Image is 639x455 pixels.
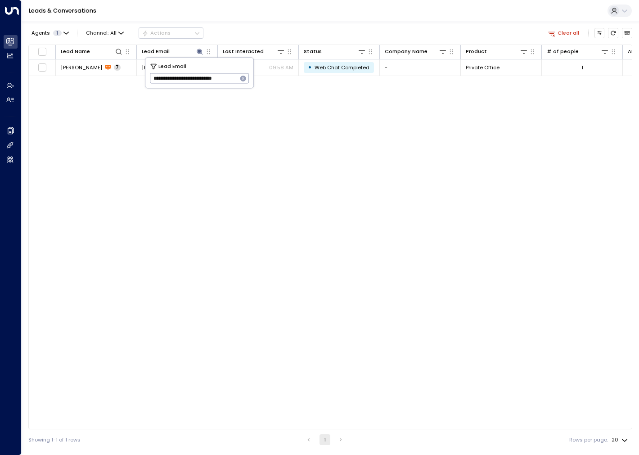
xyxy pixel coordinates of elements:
[547,47,609,56] div: # of people
[466,64,499,71] span: Private Office
[545,28,582,38] button: Clear all
[622,28,632,38] button: Archived Leads
[142,47,204,56] div: Lead Email
[303,434,346,445] nav: pagination navigation
[304,47,366,56] div: Status
[31,31,50,36] span: Agents
[581,64,583,71] div: 1
[269,64,293,71] p: 09:58 AM
[142,64,212,71] span: klaubert6+webchattest4@gmail.com
[53,30,62,36] span: 1
[83,28,127,38] button: Channel:All
[569,436,608,444] label: Rows per page:
[466,47,487,56] div: Product
[114,64,121,71] span: 7
[223,47,285,56] div: Last Interacted
[29,7,96,14] a: Leads & Conversations
[385,47,427,56] div: Company Name
[61,47,123,56] div: Lead Name
[38,47,47,56] span: Toggle select all
[38,63,47,72] span: Toggle select row
[110,30,117,36] span: All
[315,64,369,71] span: Web Chat Completed
[142,47,170,56] div: Lead Email
[304,47,322,56] div: Status
[385,47,447,56] div: Company Name
[594,28,605,38] button: Customize
[547,47,579,56] div: # of people
[223,47,264,56] div: Last Interacted
[608,28,618,38] span: Refresh
[61,47,90,56] div: Lead Name
[308,61,312,73] div: •
[466,47,528,56] div: Product
[139,27,203,38] button: Actions
[612,434,630,446] div: 20
[61,64,102,71] span: Kyle
[380,59,461,75] td: -
[158,62,186,70] span: Lead Email
[142,30,171,36] div: Actions
[28,436,81,444] div: Showing 1-1 of 1 rows
[139,27,203,38] div: Button group with a nested menu
[319,434,330,445] button: page 1
[28,28,71,38] button: Agents1
[83,28,127,38] span: Channel:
